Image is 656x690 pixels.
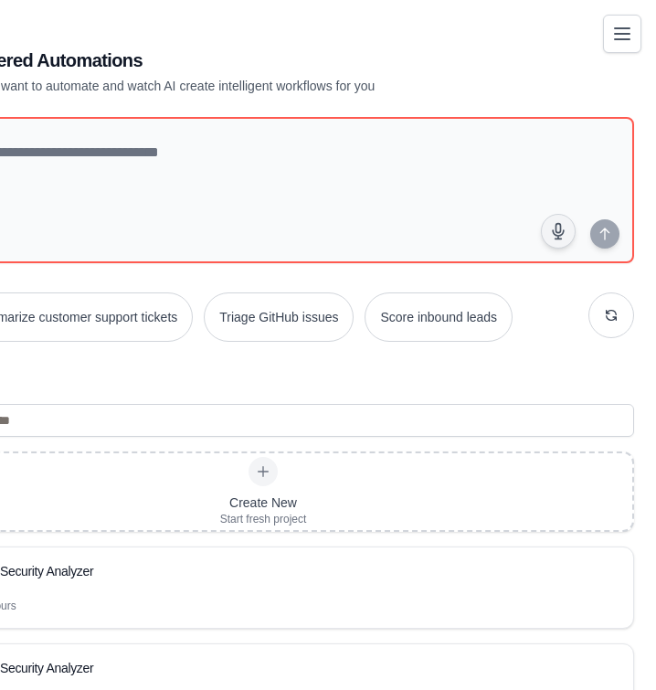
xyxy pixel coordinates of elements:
iframe: Chat Widget [565,602,656,690]
button: Click to speak your automation idea [541,214,576,249]
button: Triage GitHub issues [204,292,354,342]
div: Create New [220,494,307,512]
button: Score inbound leads [365,292,513,342]
div: Start fresh project [220,512,307,526]
button: Toggle navigation [603,15,641,53]
button: Get new suggestions [588,292,634,338]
